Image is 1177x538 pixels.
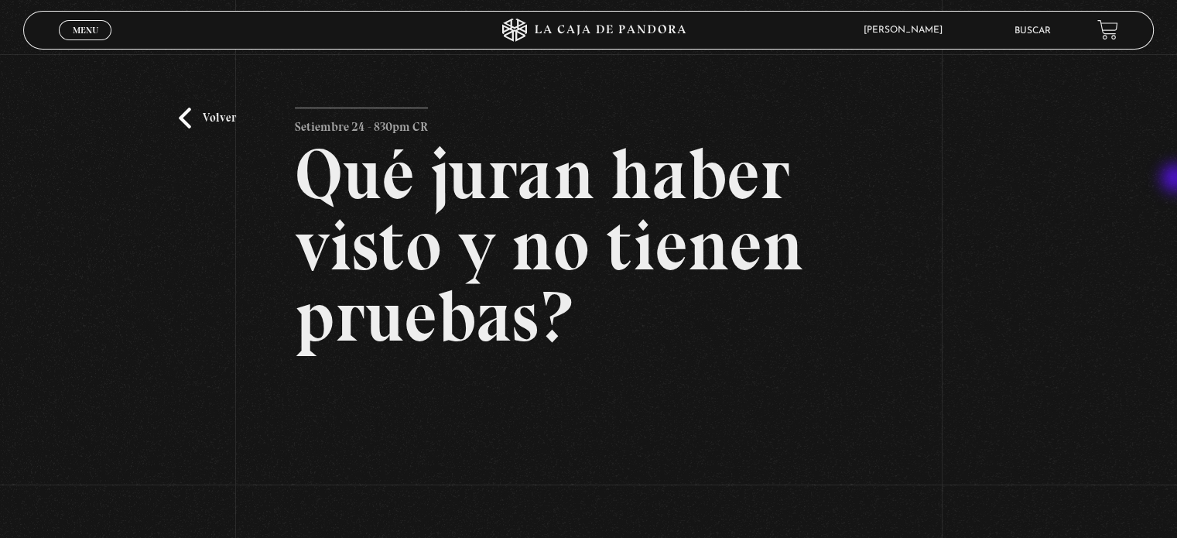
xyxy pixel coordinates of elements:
[295,108,428,139] p: Setiembre 24 - 830pm CR
[73,26,98,35] span: Menu
[1014,26,1051,36] a: Buscar
[1097,19,1118,40] a: View your shopping cart
[67,39,104,50] span: Cerrar
[295,139,882,352] h2: Qué juran haber visto y no tienen pruebas?
[179,108,236,129] a: Volver
[856,26,958,35] span: [PERSON_NAME]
